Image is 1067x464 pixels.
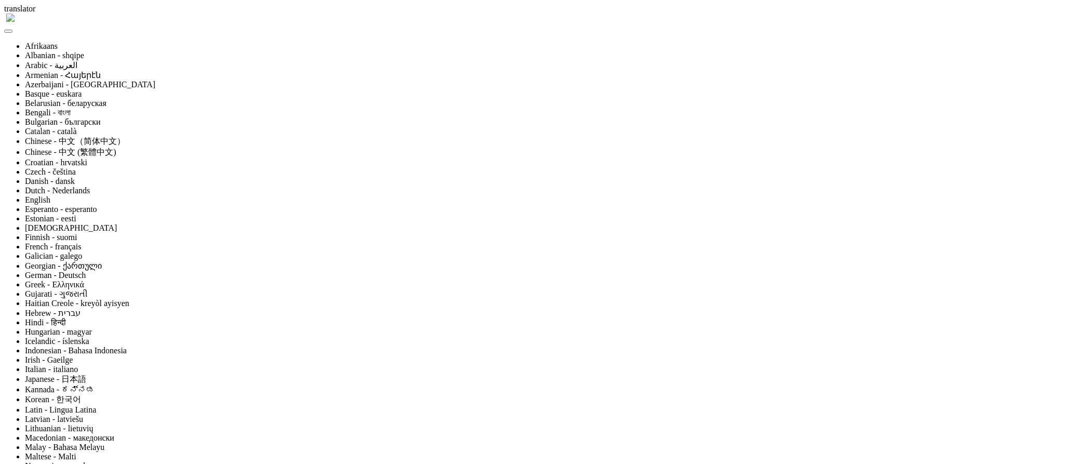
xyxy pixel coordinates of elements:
[25,89,82,98] a: Basque - euskara
[25,80,155,89] a: Azerbaijani - [GEOGRAPHIC_DATA]
[25,309,81,317] a: Hebrew - ‎‫עברית‬‎
[25,365,78,374] a: Italian - italiano
[25,127,77,136] a: Catalan - català
[25,443,104,452] a: Malay - Bahasa Melayu
[25,346,127,355] a: Indonesian - Bahasa Indonesia
[25,299,129,308] a: Haitian Creole - kreyòl ayisyen
[25,51,84,60] a: Albanian - shqipe
[25,158,87,167] a: Croatian - hrvatski
[25,177,75,185] a: Danish - dansk
[25,385,95,394] a: Kannada - ಕನ್ನಡ
[25,395,81,404] a: Korean - 한국어
[25,71,101,79] a: Armenian - Հայերէն
[25,405,96,414] a: Latin - Lingua Latina
[6,14,15,22] img: right-arrow.png
[25,261,102,270] a: Georgian - ქართული
[25,424,94,433] a: Lithuanian - lietuvių
[25,205,97,214] a: Esperanto - esperanto
[25,433,114,442] a: Macedonian - македонски
[25,280,84,289] a: Greek - Ελληνικά
[25,195,50,204] a: English
[25,452,76,461] a: Maltese - Malti
[25,289,88,298] a: Gujarati - ગુજરાતી
[25,337,89,346] a: Icelandic - íslenska
[25,242,81,251] a: French - français
[25,223,117,232] a: [DEMOGRAPHIC_DATA]
[25,137,125,145] a: Chinese - 中文（简体中文）
[25,186,90,195] a: Dutch - Nederlands
[25,271,86,280] a: German - Deutsch
[25,251,82,260] a: Galician - galego
[25,42,58,50] a: Afrikaans
[25,148,116,156] a: Chinese - 中文 (繁體中文)
[4,4,1063,14] div: translator
[25,108,71,117] a: Bengali - বাংলা
[25,327,92,336] a: Hungarian - magyar
[25,233,77,242] a: Finnish - suomi
[25,415,83,423] a: Latvian - latviešu
[25,214,76,223] a: Estonian - eesti
[25,167,76,176] a: Czech - čeština
[25,355,73,364] a: Irish - Gaeilge
[25,375,86,383] a: Japanese - 日本語
[25,99,106,108] a: Belarusian - беларуская
[25,117,101,126] a: Bulgarian - български
[25,318,66,327] a: Hindi - हिन्दी
[25,61,77,70] a: Arabic - ‎‫العربية‬‎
